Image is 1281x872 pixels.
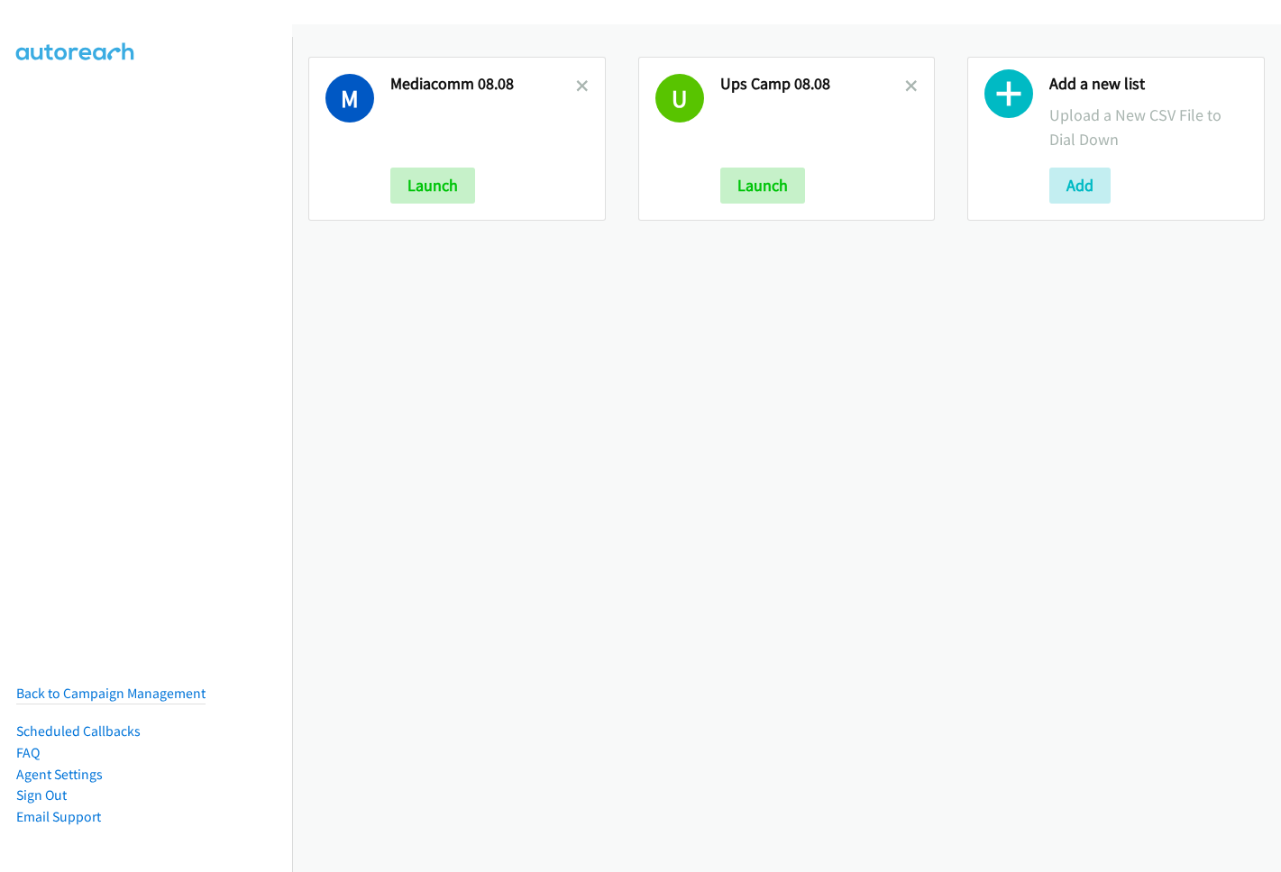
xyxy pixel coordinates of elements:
h2: Add a new list [1049,74,1248,95]
button: Add [1049,168,1111,204]
a: Sign Out [16,786,67,804]
h2: Mediacomm 08.08 [390,74,576,95]
a: FAQ [16,744,40,761]
button: Launch [390,168,475,204]
h2: Ups Camp 08.08 [720,74,906,95]
a: Email Support [16,808,101,825]
a: Scheduled Callbacks [16,722,141,740]
h1: U [655,74,704,123]
p: Upload a New CSV File to Dial Down [1049,103,1248,151]
h1: M [325,74,374,123]
a: Agent Settings [16,766,103,783]
button: Launch [720,168,805,204]
a: Back to Campaign Management [16,685,206,702]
